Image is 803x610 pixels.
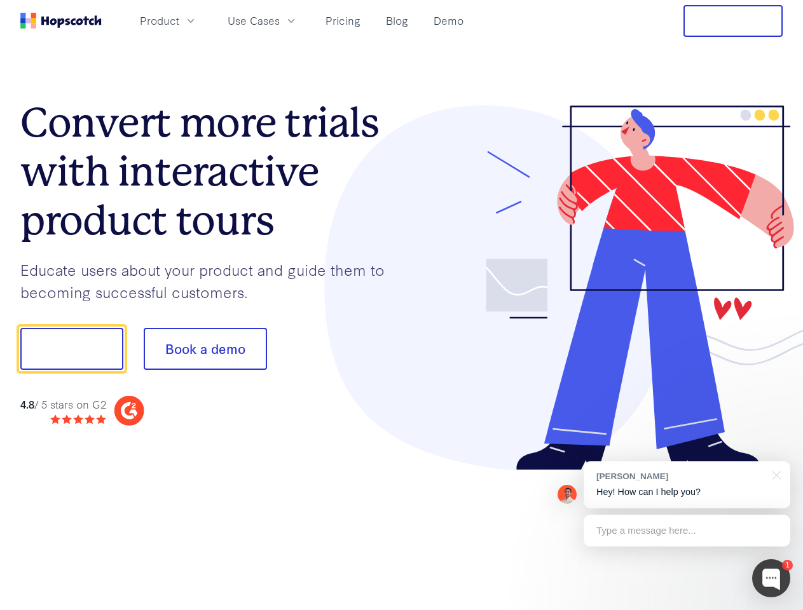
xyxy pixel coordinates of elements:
h1: Convert more trials with interactive product tours [20,98,402,245]
p: Educate users about your product and guide them to becoming successful customers. [20,259,402,302]
img: Mark Spera [558,485,577,504]
a: Blog [381,10,413,31]
div: 1 [782,560,793,571]
button: Use Cases [220,10,305,31]
span: Use Cases [228,13,280,29]
a: Home [20,13,102,29]
button: Free Trial [683,5,783,37]
div: [PERSON_NAME] [596,470,765,482]
div: Type a message here... [584,515,790,546]
p: Hey! How can I help you? [596,485,778,499]
span: Product [140,13,179,29]
div: / 5 stars on G2 [20,396,106,412]
strong: 4.8 [20,396,34,411]
a: Pricing [320,10,366,31]
button: Product [132,10,205,31]
button: Show me! [20,328,123,370]
a: Demo [429,10,469,31]
button: Book a demo [144,328,267,370]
